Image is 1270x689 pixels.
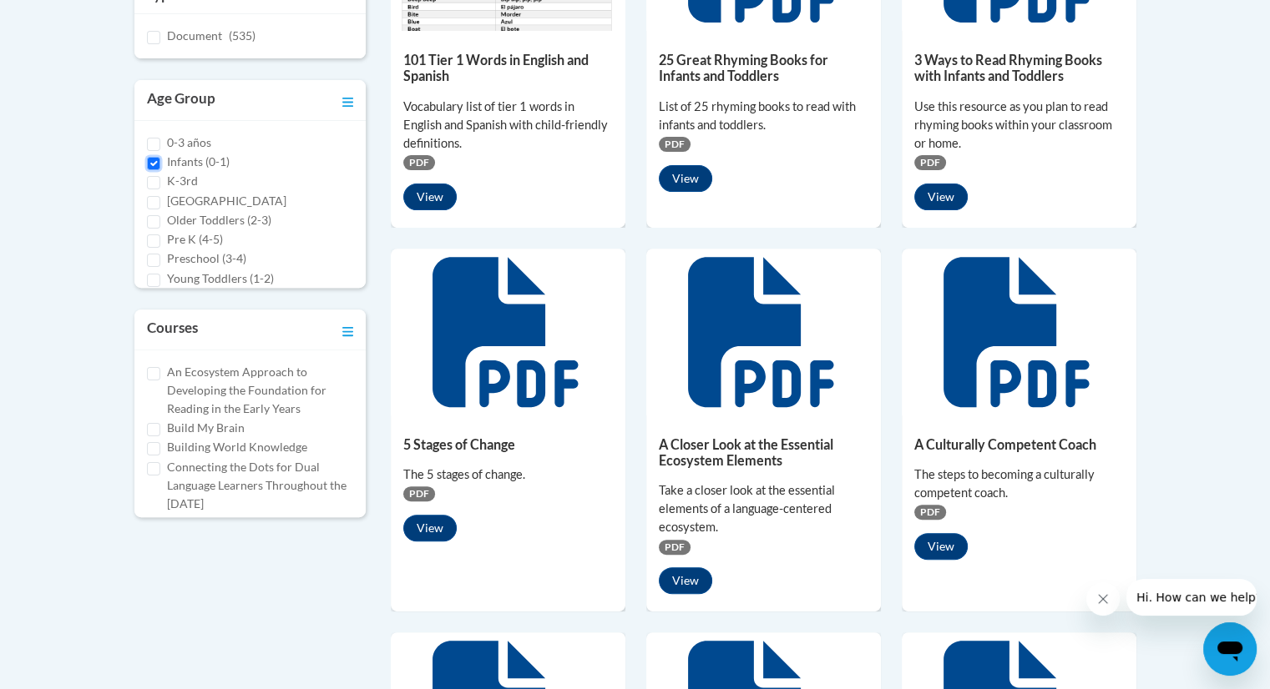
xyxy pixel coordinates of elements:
label: Connecting the Dots for Dual Language Learners Throughout the [DATE] [167,458,354,513]
label: Older Toddlers (2-3) [167,211,271,229]
button: View [403,515,457,541]
h5: 101 Tier 1 Words in English and Spanish [403,52,613,84]
h3: Courses [147,318,198,341]
h5: A Culturally Competent Coach [914,436,1124,452]
h3: Age Group [147,88,215,112]
iframe: Button to launch messaging window [1203,622,1257,676]
button: View [914,184,968,210]
div: List of 25 rhyming books to read with infants and toddlers. [659,98,868,134]
label: Build My Brain [167,419,245,437]
span: PDF [659,540,691,555]
a: Toggle collapse [342,318,353,341]
h5: 5 Stages of Change [403,436,613,452]
div: Vocabulary list of tier 1 words in English and Spanish with child-friendly definitions. [403,98,613,153]
button: View [659,567,712,594]
a: Toggle collapse [342,88,353,112]
label: K-3rd [167,172,198,190]
label: Pre K (4-5) [167,230,223,249]
div: Use this resource as you plan to read rhyming books within your classroom or home. [914,98,1124,153]
span: PDF [403,155,435,170]
label: Cox Campus Structured Literacy Certificate Exam [167,514,354,551]
h5: 25 Great Rhyming Books for Infants and Toddlers [659,52,868,84]
label: Young Toddlers (1-2) [167,269,274,288]
span: PDF [659,137,691,152]
span: (535) [229,28,256,43]
div: Take a closer look at the essential elements of a language-centered ecosystem. [659,481,868,536]
label: Infants (0-1) [167,153,230,171]
label: Preschool (3-4) [167,249,246,268]
div: The 5 stages of change. [403,465,613,484]
button: View [659,165,712,192]
div: The steps to becoming a culturally competent coach. [914,465,1124,502]
span: PDF [914,155,946,170]
span: PDF [403,486,435,501]
h5: A Closer Look at the Essential Ecosystem Elements [659,436,868,469]
button: View [914,533,968,560]
span: PDF [914,505,946,520]
h5: 3 Ways to Read Rhyming Books with Infants and Toddlers [914,52,1124,84]
label: 0-3 años [167,133,211,152]
span: Document [167,28,222,43]
label: [GEOGRAPHIC_DATA] [167,192,286,210]
button: View [403,184,457,210]
iframe: Message from company [1126,579,1257,616]
iframe: Close message [1086,582,1120,616]
label: An Ecosystem Approach to Developing the Foundation for Reading in the Early Years [167,363,354,418]
label: Building World Knowledge [167,438,307,456]
span: Hi. How can we help? [10,12,135,25]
